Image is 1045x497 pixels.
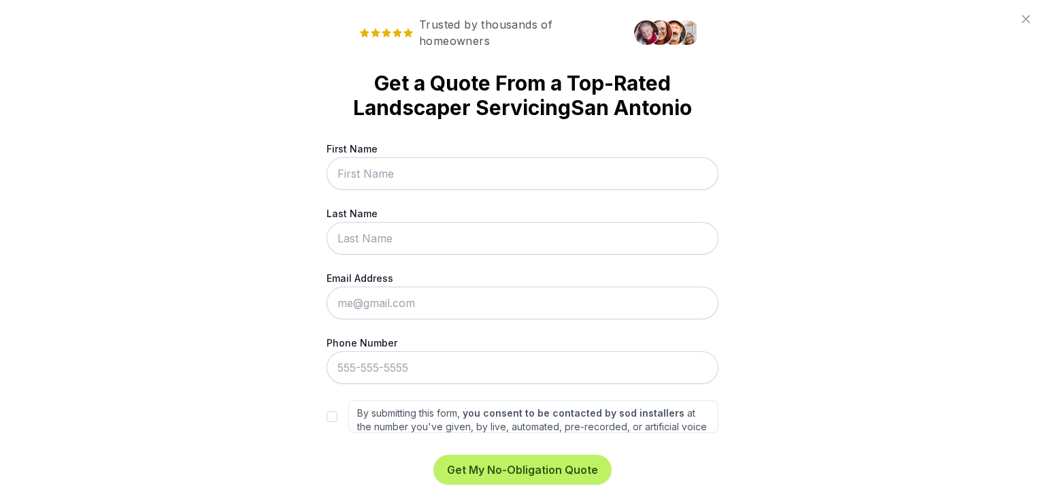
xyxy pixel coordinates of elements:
[327,142,718,156] label: First Name
[327,287,718,319] input: me@gmail.com
[327,336,718,350] label: Phone Number
[327,157,718,190] input: First Name
[348,400,718,433] label: By submitting this form, at the number you've given, by live, automated, pre-recorded, or artific...
[327,206,718,221] label: Last Name
[348,71,697,120] strong: Get a Quote From a Top-Rated Landscaper Servicing San Antonio
[327,351,718,384] input: 555-555-5555
[327,222,718,255] input: Last Name
[327,271,718,285] label: Email Address
[348,16,626,49] span: Trusted by thousands of homeowners
[463,407,684,419] strong: you consent to be contacted by sod installers
[433,455,612,485] button: Get My No-Obligation Quote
